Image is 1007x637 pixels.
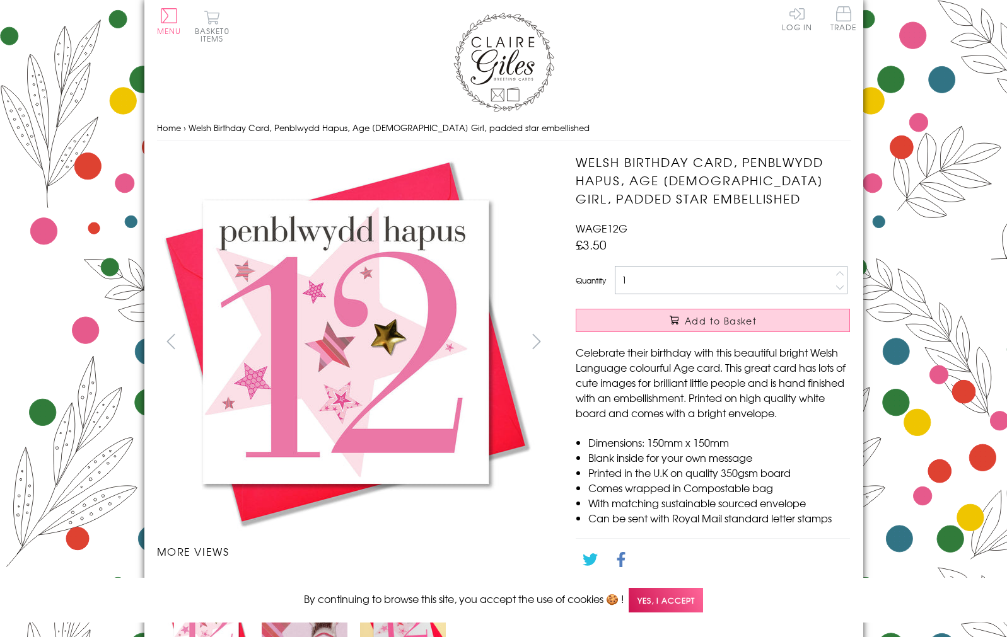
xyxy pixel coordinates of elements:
li: Comes wrapped in Compostable bag [588,480,850,495]
span: Menu [157,25,182,37]
img: Welsh Birthday Card, Penblwydd Hapus, Age 12 Girl, padded star embellished [157,153,535,531]
span: Trade [830,6,857,31]
li: Blank inside for your own message [588,450,850,465]
button: prev [157,327,185,355]
p: Celebrate their birthday with this beautiful bright Welsh Language colourful Age card. This great... [576,345,850,420]
label: Quantity [576,275,606,286]
span: Yes, I accept [629,588,703,612]
li: Printed in the U.K on quality 350gsm board [588,465,850,480]
span: WAGE12G [576,221,627,236]
span: £3.50 [576,236,607,253]
a: Trade [830,6,857,33]
span: 0 items [201,25,230,44]
button: Menu [157,8,182,35]
button: next [522,327,550,355]
span: Add to Basket [685,314,757,327]
h1: Welsh Birthday Card, Penblwydd Hapus, Age [DEMOGRAPHIC_DATA] Girl, padded star embellished [576,153,850,207]
li: With matching sustainable sourced envelope [588,495,850,510]
h3: More views [157,544,551,559]
button: Add to Basket [576,309,850,332]
button: Basket0 items [195,10,230,42]
li: Dimensions: 150mm x 150mm [588,435,850,450]
img: Claire Giles Greetings Cards [453,13,554,112]
a: Log In [782,6,812,31]
nav: breadcrumbs [157,115,851,141]
li: Can be sent with Royal Mail standard letter stamps [588,510,850,525]
a: Home [157,122,181,134]
span: › [183,122,186,134]
span: Welsh Birthday Card, Penblwydd Hapus, Age [DEMOGRAPHIC_DATA] Girl, padded star embellished [189,122,590,134]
